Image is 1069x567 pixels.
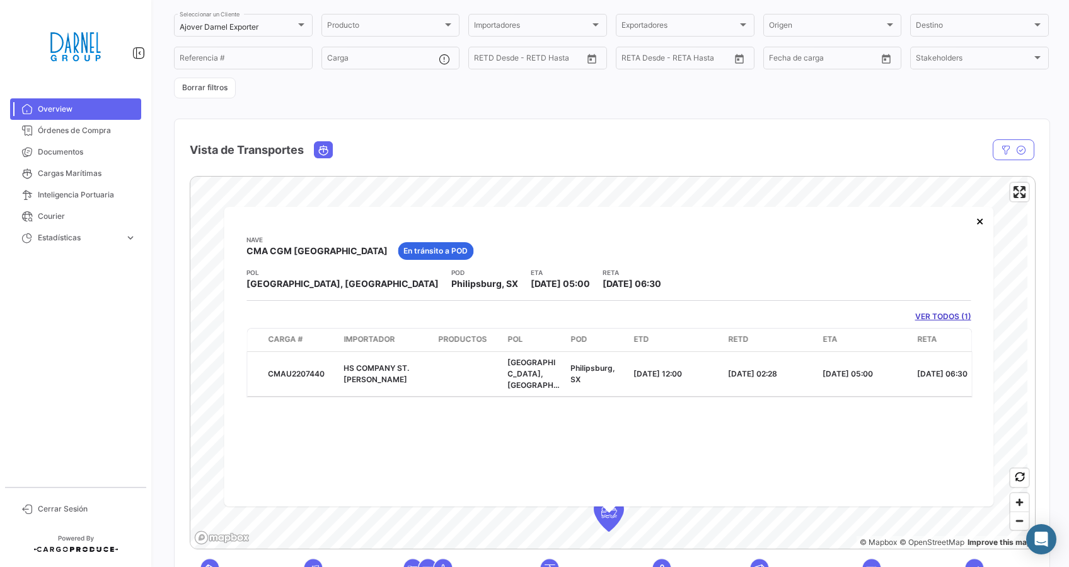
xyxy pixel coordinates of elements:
span: [GEOGRAPHIC_DATA], [GEOGRAPHIC_DATA] [246,278,439,290]
span: ETD [633,333,649,344]
a: Map feedback [968,537,1032,547]
span: Courier [38,211,136,222]
button: Ocean [315,142,332,158]
span: Cargas Marítimas [38,168,136,179]
datatable-header-cell: RETD [723,328,818,351]
input: Hasta [800,56,852,64]
span: HS COMPANY ST. [PERSON_NAME] [344,363,409,383]
canvas: Map [190,177,1027,550]
a: Overview [10,98,141,120]
datatable-header-cell: ETD [628,328,723,351]
a: Cargas Marítimas [10,163,141,184]
a: VER TODOS (1) [915,311,971,322]
span: Overview [38,103,136,115]
span: Carga # [268,333,303,344]
span: expand_more [125,232,136,243]
span: Destino [916,23,1032,32]
a: Mapbox logo [194,530,250,545]
div: CMAU2207440 [268,368,333,379]
span: Productos [438,333,487,344]
input: Desde [769,56,792,64]
datatable-header-cell: POL [502,328,565,351]
span: RETD [728,333,748,344]
button: Open calendar [730,49,749,68]
span: [DATE] 06:30 [603,278,661,289]
a: Courier [10,206,141,227]
span: En tránsito a POD [403,245,468,257]
input: Hasta [506,56,557,64]
span: CMA CGM [GEOGRAPHIC_DATA] [246,245,388,257]
a: Documentos [10,141,141,163]
span: RETA [917,333,937,344]
datatable-header-cell: Productos [433,328,502,351]
button: Open calendar [877,49,896,68]
span: Origen [769,23,885,32]
span: [DATE] 12:00 [633,368,682,378]
h4: Vista de Transportes [190,141,304,159]
input: Hasta [653,56,705,64]
datatable-header-cell: Carga # [263,328,338,351]
app-card-info-title: POD [451,267,518,278]
div: Map marker [594,494,624,532]
app-card-info-title: ETA [531,267,590,278]
mat-select-trigger: Ajover Darnel Exporter [180,22,258,32]
span: POD [570,333,587,344]
button: Borrar filtros [174,78,236,98]
input: Desde [621,56,644,64]
button: Enter fullscreen [1010,183,1029,201]
span: Zoom out [1010,512,1029,530]
button: Open calendar [582,49,601,68]
span: Producto [327,23,443,32]
button: Close popup [968,208,993,233]
span: Importador [344,333,395,344]
span: Importadores [474,23,590,32]
span: [DATE] 05:00 [823,368,873,378]
button: Zoom out [1010,511,1029,530]
a: OpenStreetMap [899,537,964,547]
datatable-header-cell: ETA [818,328,912,351]
span: [DATE] 05:00 [531,278,590,289]
span: Exportadores [621,23,737,32]
span: Inteligencia Portuaria [38,189,136,201]
a: Mapbox [860,537,897,547]
span: Philipsburg, SX [451,278,518,290]
span: Cerrar Sesión [38,503,136,515]
span: Órdenes de Compra [38,125,136,136]
button: Zoom in [1010,493,1029,511]
datatable-header-cell: POD [565,328,628,351]
app-card-info-title: POL [246,267,439,278]
span: [DATE] 06:30 [917,368,968,378]
span: Estadísticas [38,232,120,243]
a: Inteligencia Portuaria [10,184,141,206]
span: ETA [823,333,837,344]
span: [DATE] 02:28 [728,368,777,378]
span: Philipsburg, SX [570,363,615,383]
a: Órdenes de Compra [10,120,141,141]
app-card-info-title: RETA [603,267,661,278]
span: Stakeholders [916,56,1032,64]
app-card-info-title: Nave [246,235,388,245]
datatable-header-cell: Importador [338,328,433,351]
input: Desde [474,56,497,64]
datatable-header-cell: RETA [912,328,1007,351]
div: Abrir Intercom Messenger [1026,524,1056,554]
span: [GEOGRAPHIC_DATA], [GEOGRAPHIC_DATA] [507,357,560,400]
img: 2451f0e3-414c-42c1-a793-a1d7350bebbc.png [44,15,107,78]
span: POL [507,333,523,344]
span: Documentos [38,146,136,158]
